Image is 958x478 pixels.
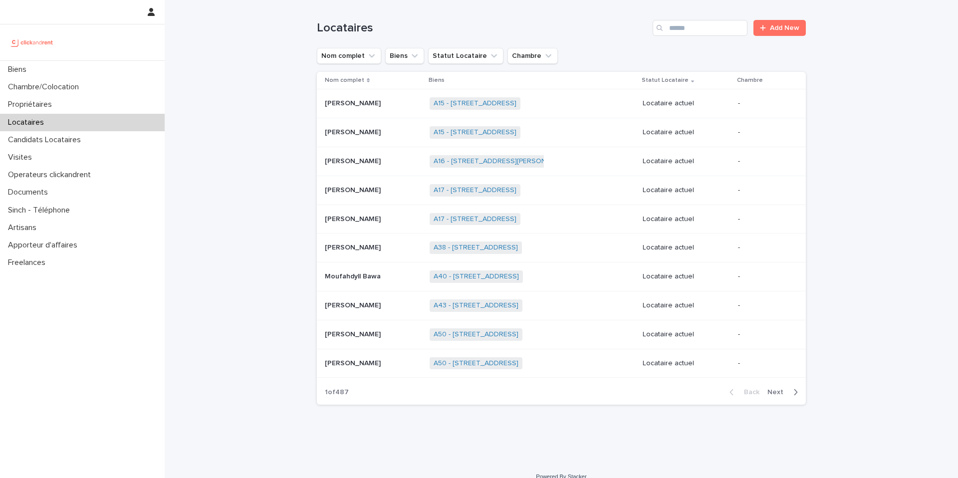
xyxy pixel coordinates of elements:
[317,205,806,234] tr: [PERSON_NAME][PERSON_NAME] A17 - [STREET_ADDRESS] Locataire actuel-
[738,301,790,310] p: -
[738,128,790,137] p: -
[434,243,518,252] a: A38 - [STREET_ADDRESS]
[434,359,518,368] a: A50 - [STREET_ADDRESS]
[4,135,89,145] p: Candidats Locataires
[738,215,790,224] p: -
[643,301,730,310] p: Locataire actuel
[325,357,383,368] p: [PERSON_NAME]
[434,301,518,310] a: A43 - [STREET_ADDRESS]
[317,118,806,147] tr: [PERSON_NAME][PERSON_NAME] A15 - [STREET_ADDRESS] Locataire actuel-
[4,223,44,233] p: Artisans
[738,99,790,108] p: -
[643,359,730,368] p: Locataire actuel
[385,48,424,64] button: Biens
[317,262,806,291] tr: Moufahdyll BawaMoufahdyll Bawa A40 - [STREET_ADDRESS] Locataire actuel-
[317,234,806,262] tr: [PERSON_NAME][PERSON_NAME] A38 - [STREET_ADDRESS] Locataire actuel-
[753,20,806,36] a: Add New
[4,65,34,74] p: Biens
[738,389,759,396] span: Back
[643,186,730,195] p: Locataire actuel
[4,240,85,250] p: Apporteur d'affaires
[434,215,516,224] a: A17 - [STREET_ADDRESS]
[325,184,383,195] p: [PERSON_NAME]
[507,48,558,64] button: Chambre
[738,186,790,195] p: -
[763,388,806,397] button: Next
[4,100,60,109] p: Propriétaires
[317,291,806,320] tr: [PERSON_NAME][PERSON_NAME] A43 - [STREET_ADDRESS] Locataire actuel-
[317,21,649,35] h1: Locataires
[434,99,516,108] a: A15 - [STREET_ADDRESS]
[4,82,87,92] p: Chambre/Colocation
[721,388,763,397] button: Back
[737,75,763,86] p: Chambre
[4,258,53,267] p: Freelances
[434,157,571,166] a: A16 - [STREET_ADDRESS][PERSON_NAME]
[317,176,806,205] tr: [PERSON_NAME][PERSON_NAME] A17 - [STREET_ADDRESS] Locataire actuel-
[325,241,383,252] p: [PERSON_NAME]
[325,97,383,108] p: [PERSON_NAME]
[738,330,790,339] p: -
[317,320,806,349] tr: [PERSON_NAME][PERSON_NAME] A50 - [STREET_ADDRESS] Locataire actuel-
[325,213,383,224] p: [PERSON_NAME]
[434,272,519,281] a: A40 - [STREET_ADDRESS]
[4,153,40,162] p: Visites
[4,188,56,197] p: Documents
[653,20,747,36] input: Search
[643,243,730,252] p: Locataire actuel
[767,389,789,396] span: Next
[317,349,806,378] tr: [PERSON_NAME][PERSON_NAME] A50 - [STREET_ADDRESS] Locataire actuel-
[325,299,383,310] p: [PERSON_NAME]
[738,272,790,281] p: -
[434,330,518,339] a: A50 - [STREET_ADDRESS]
[4,170,99,180] p: Operateurs clickandrent
[4,118,52,127] p: Locataires
[642,75,689,86] p: Statut Locataire
[643,128,730,137] p: Locataire actuel
[317,89,806,118] tr: [PERSON_NAME][PERSON_NAME] A15 - [STREET_ADDRESS] Locataire actuel-
[325,270,383,281] p: Moufahdyll Bawa
[738,157,790,166] p: -
[434,186,516,195] a: A17 - [STREET_ADDRESS]
[4,206,78,215] p: Sinch - Téléphone
[738,243,790,252] p: -
[643,157,730,166] p: Locataire actuel
[434,128,516,137] a: A15 - [STREET_ADDRESS]
[8,32,56,52] img: UCB0brd3T0yccxBKYDjQ
[325,328,383,339] p: [PERSON_NAME]
[429,75,445,86] p: Biens
[325,126,383,137] p: [PERSON_NAME]
[317,380,357,405] p: 1 of 487
[770,24,799,31] span: Add New
[643,215,730,224] p: Locataire actuel
[317,48,381,64] button: Nom complet
[428,48,503,64] button: Statut Locataire
[317,147,806,176] tr: [PERSON_NAME][PERSON_NAME] A16 - [STREET_ADDRESS][PERSON_NAME] Locataire actuel-
[643,99,730,108] p: Locataire actuel
[325,155,383,166] p: [PERSON_NAME]
[643,272,730,281] p: Locataire actuel
[643,330,730,339] p: Locataire actuel
[738,359,790,368] p: -
[325,75,364,86] p: Nom complet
